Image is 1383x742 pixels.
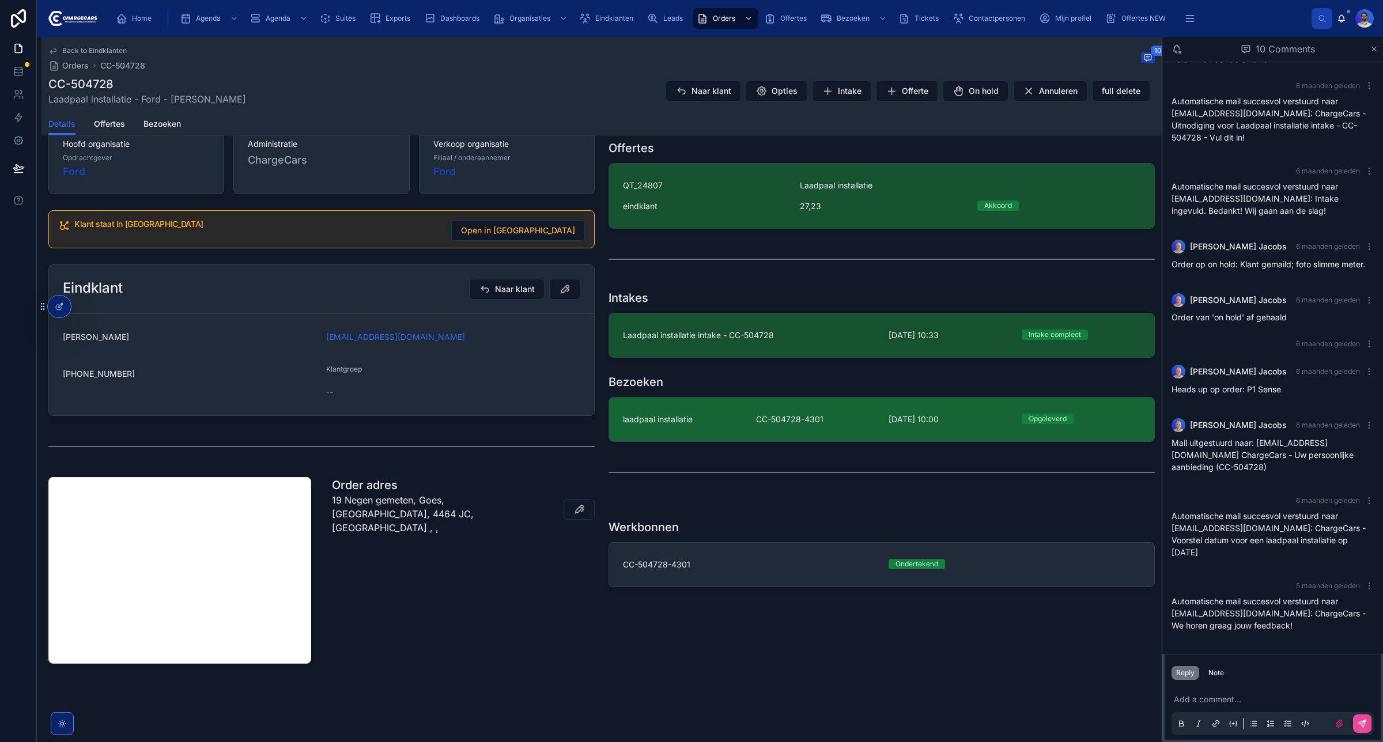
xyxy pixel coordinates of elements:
span: Laadpaal installatie intake - CC-504728 [623,330,875,341]
span: Mijn profiel [1055,14,1091,23]
span: Eindklanten [595,14,633,23]
span: Offertes [94,118,125,130]
span: Opties [772,85,798,97]
a: QT_24807Laadpaal installatieeindklant27,23Akkoord [609,164,1154,228]
span: Annuleren [1039,85,1078,97]
a: Dashboards [421,8,488,29]
span: Naar klant [691,85,731,97]
span: [PERSON_NAME] Jacobs [1190,419,1287,431]
img: App logo [46,9,97,28]
button: Note [1204,666,1229,680]
span: Hoofd organisatie [63,138,210,150]
span: Orders [62,60,89,71]
p: Automatische mail succesvol verstuurd naar [EMAIL_ADDRESS][DOMAIN_NAME]: Intake ingevuld. Bedankt... [1172,180,1374,217]
a: Ford [63,164,85,180]
span: [PERSON_NAME] Jacobs [1190,294,1287,306]
span: Offertes NEW [1121,14,1166,23]
p: 19 Negen gemeten, Goes, [GEOGRAPHIC_DATA], 4464 JC, [GEOGRAPHIC_DATA] , , [332,493,508,535]
span: Back to Eindklanten [62,46,127,55]
a: [EMAIL_ADDRESS][DOMAIN_NAME] [326,331,465,343]
span: Verkoop organisatie [433,138,580,150]
span: Offerte [902,85,928,97]
h2: Eindklant [63,279,123,297]
a: Bezoeken [143,113,181,137]
a: Details [48,113,75,135]
span: Tickets [915,14,939,23]
span: Bezoeken [837,14,870,23]
span: full delete [1102,85,1140,97]
span: [PHONE_NUMBER] [63,368,317,380]
span: QT_24807 [623,180,786,191]
span: 6 maanden geleden [1296,421,1360,429]
span: Laadpaal installatie - Ford - [PERSON_NAME] [48,92,246,106]
a: laadpaal installatieCC-504728-4301[DATE] 10:00Opgeleverd [609,397,1154,441]
span: 6 maanden geleden [1296,367,1360,376]
button: Naar klant [469,279,545,300]
span: Agenda [196,14,221,23]
a: Orders [693,8,758,29]
span: 6 maanden geleden [1296,81,1360,90]
span: CC-504728-4301 [756,414,875,425]
span: [PERSON_NAME] [63,331,317,343]
span: 6 maanden geleden [1296,242,1360,251]
span: Intake (Laadpaal installatie intake - CC-504728) verstuurd naar de eindklant [1172,43,1354,64]
span: 6 maanden geleden [1296,166,1360,175]
button: Opties [746,81,807,101]
span: [DATE] 10:33 [889,330,1008,341]
a: Suites [316,8,364,29]
a: Eindklanten [576,8,641,29]
h1: Offertes [609,140,654,156]
a: Agenda [246,8,313,29]
a: Leads [644,8,691,29]
span: Offertes [780,14,807,23]
span: Home [132,14,152,23]
span: Contactpersonen [969,14,1025,23]
span: 10 Comments [1256,42,1315,56]
a: Offertes [94,113,125,137]
span: -- [326,387,333,398]
a: Contactpersonen [949,8,1033,29]
a: Ford [433,164,456,180]
a: Back to Eindklanten [48,46,127,55]
span: Administratie [248,138,395,150]
span: Naar klant [495,283,535,295]
span: 27,23 [800,200,963,212]
p: Automatische mail succesvol verstuurd naar [EMAIL_ADDRESS][DOMAIN_NAME]: ChargeCars - Uitnodiging... [1172,95,1374,143]
h1: Werkbonnen [609,519,679,535]
button: Open in [GEOGRAPHIC_DATA] [451,220,585,241]
p: Heads up op order: P1 Sense [1172,383,1374,395]
div: Note [1208,668,1224,677]
p: Automatische mail succesvol verstuurd naar [EMAIL_ADDRESS][DOMAIN_NAME]: ChargeCars - We horen gr... [1172,595,1374,631]
span: eindklant [623,200,658,212]
span: Klantgroep [326,365,362,373]
span: [PERSON_NAME] Jacobs [1190,241,1287,252]
span: Opdrachtgever [63,153,112,162]
a: CC-504728-4301Ondertekend [609,543,1154,586]
span: Suites [335,14,356,23]
a: Exports [366,8,418,29]
a: CC-504728 [100,60,145,71]
span: Organisaties [509,14,550,23]
button: Naar klant [666,81,741,101]
span: Details [48,118,75,130]
p: Mail uitgestuurd naar: [EMAIL_ADDRESS][DOMAIN_NAME] ChargeCars - Uw persoonlijke aanbieding (CC-5... [1172,437,1374,473]
span: Dashboards [440,14,479,23]
h1: Bezoeken [609,374,663,390]
h5: Klant staat in Hubspot [74,220,442,228]
button: full delete [1092,81,1150,101]
button: On hold [943,81,1008,101]
span: On hold [969,85,999,97]
h1: CC-504728 [48,76,246,92]
span: Agenda [266,14,290,23]
a: Offertes [761,8,815,29]
div: Ondertekend [895,559,938,569]
a: Offertes NEW [1102,8,1174,29]
a: Agenda [176,8,244,29]
div: Opgeleverd [1029,414,1067,424]
span: Laadpaal installatie [800,180,872,191]
div: Akkoord [984,200,1012,211]
a: Laadpaal installatie intake - CC-504728[DATE] 10:33Intake compleet [609,313,1154,357]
